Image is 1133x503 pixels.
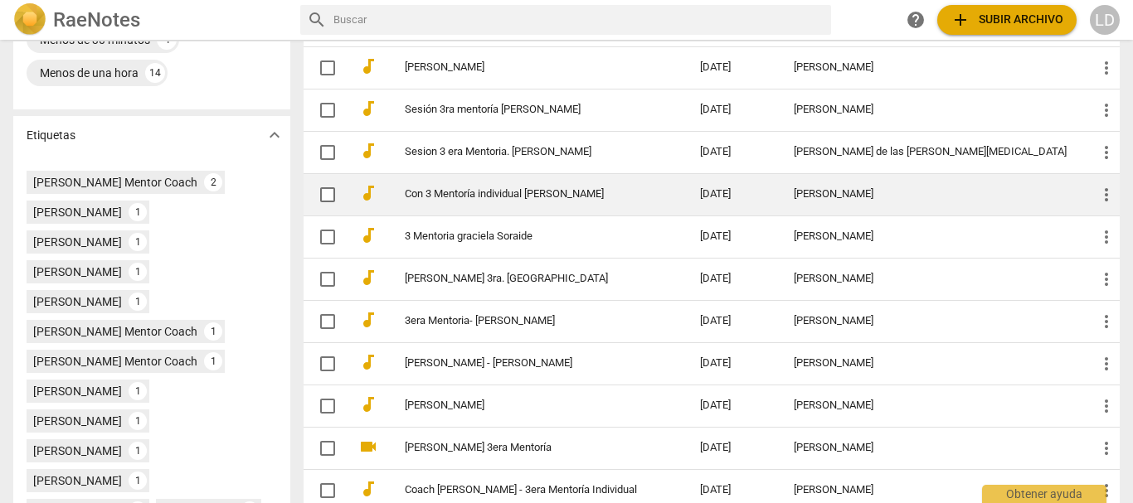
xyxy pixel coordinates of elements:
span: more_vert [1097,354,1116,374]
span: audiotrack [358,141,378,161]
td: [DATE] [687,89,780,131]
span: expand_more [265,125,284,145]
span: more_vert [1097,269,1116,289]
span: videocam [358,437,378,457]
span: audiotrack [358,225,378,245]
div: [PERSON_NAME] Mentor Coach [33,174,197,191]
a: 3 Mentoria graciela Soraide [405,230,640,243]
span: more_vert [1097,143,1116,162]
td: [DATE] [687,173,780,215]
div: 14 [145,63,165,83]
td: [DATE] [687,385,780,427]
td: [DATE] [687,131,780,173]
p: Etiquetas [27,127,75,144]
span: audiotrack [358,310,378,330]
img: Logo [13,3,46,36]
div: 1 [129,412,147,430]
a: Sesión 3ra mentoría [PERSON_NAME] [405,104,640,116]
div: 2 [204,173,222,191]
a: Coach [PERSON_NAME] - 3era Mentoría Individual [405,484,640,496]
a: Sesion 3 era Mentoria. [PERSON_NAME] [405,146,640,158]
span: audiotrack [358,394,378,414]
button: Subir [937,5,1077,35]
button: Mostrar más [262,123,287,148]
span: more_vert [1097,58,1116,78]
div: [PERSON_NAME] [794,104,1070,116]
div: 1 [129,203,147,221]
button: LD [1090,5,1120,35]
div: [PERSON_NAME] [794,61,1070,74]
td: [DATE] [687,46,780,89]
div: [PERSON_NAME] [33,443,122,459]
div: Menos de una hora [40,65,139,81]
span: audiotrack [358,99,378,118]
div: 1 [204,322,222,341]
span: more_vert [1097,227,1116,247]
td: [DATE] [687,215,780,258]
a: [PERSON_NAME] 3era Mentoría [405,442,640,454]
td: [DATE] [687,300,780,342]
div: [PERSON_NAME] [33,204,122,220]
span: more_vert [1097,481,1116,501]
div: [PERSON_NAME] [33,383,122,399]
div: [PERSON_NAME] Mentor Coach [33,353,197,370]
a: [PERSON_NAME] - [PERSON_NAME] [405,357,640,370]
div: 1 [129,293,147,311]
div: [PERSON_NAME] [794,273,1070,285]
span: audiotrack [358,479,378,499]
div: [PERSON_NAME] [794,357,1070,370]
div: Obtener ayuda [982,485,1106,503]
span: more_vert [1097,100,1116,120]
div: [PERSON_NAME] Mentor Coach [33,323,197,340]
td: [DATE] [687,427,780,469]
td: [DATE] [687,342,780,385]
a: Obtener ayuda [901,5,931,35]
div: [PERSON_NAME] [33,413,122,429]
a: 3era Mentoria- [PERSON_NAME] [405,315,640,327]
span: search [307,10,327,30]
span: audiotrack [358,183,378,203]
span: more_vert [1097,185,1116,205]
span: add [951,10,970,30]
div: 1 [129,472,147,490]
div: [PERSON_NAME] de las [PERSON_NAME][MEDICAL_DATA] [794,146,1070,158]
div: [PERSON_NAME] [794,442,1070,454]
span: more_vert [1097,396,1116,416]
span: help [906,10,926,30]
div: [PERSON_NAME] [33,234,122,250]
h2: RaeNotes [53,8,140,31]
div: 1 [129,233,147,251]
div: 1 [204,352,222,370]
span: Subir archivo [951,10,1063,30]
input: Buscar [333,7,825,33]
span: audiotrack [358,352,378,372]
a: [PERSON_NAME] 3ra. [GEOGRAPHIC_DATA] [405,273,640,285]
div: [PERSON_NAME] [794,399,1070,412]
div: 1 [129,263,147,281]
div: [PERSON_NAME] [33,293,122,310]
span: audiotrack [358,268,378,288]
a: Con 3 Mentoría individual [PERSON_NAME] [405,188,640,201]
span: more_vert [1097,312,1116,331]
a: [PERSON_NAME] [405,61,640,74]
div: [PERSON_NAME] [33,472,122,489]
div: [PERSON_NAME] [794,230,1070,243]
div: [PERSON_NAME] [794,315,1070,327]
div: [PERSON_NAME] [794,484,1070,496]
div: [PERSON_NAME] [794,188,1070,201]
span: more_vert [1097,438,1116,458]
div: 1 [129,442,147,460]
div: [PERSON_NAME] [33,264,122,280]
span: audiotrack [358,56,378,76]
a: LogoRaeNotes [13,3,287,36]
td: [DATE] [687,258,780,300]
a: [PERSON_NAME] [405,399,640,412]
div: 1 [129,382,147,400]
